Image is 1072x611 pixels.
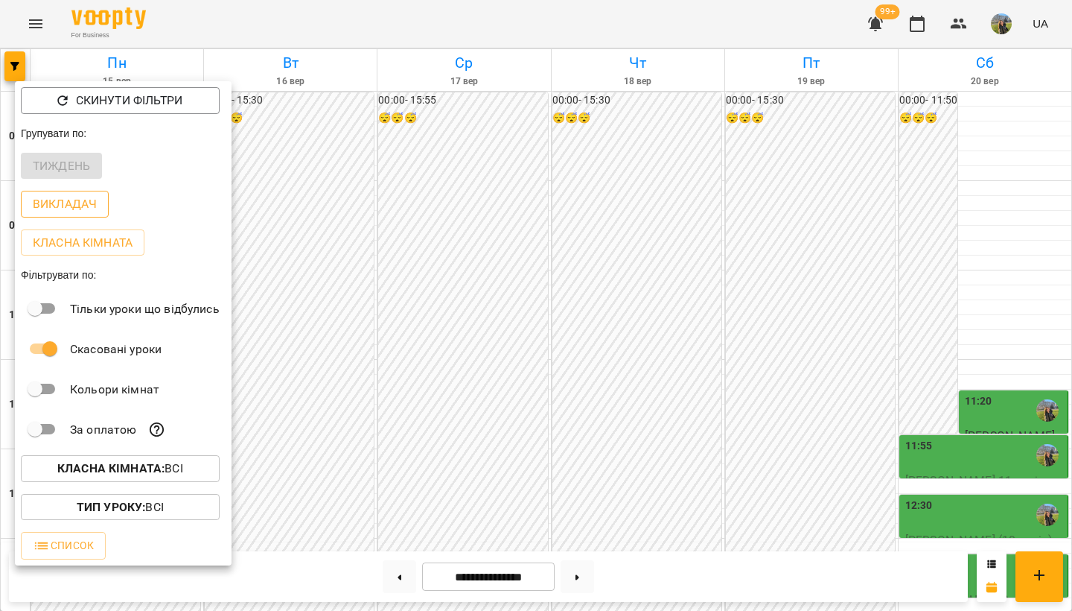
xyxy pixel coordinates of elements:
p: За оплатою [70,421,136,439]
div: Групувати по: [15,120,232,147]
span: Список [33,536,94,554]
p: Всі [57,460,183,478]
p: Викладач [33,195,97,213]
button: Список [21,532,106,559]
button: Скинути фільтри [21,87,220,114]
button: Класна кімната:Всі [21,455,220,482]
p: Класна кімната [33,234,133,252]
p: Всі [77,498,164,516]
p: Кольори кімнат [70,381,159,399]
button: Класна кімната [21,229,144,256]
div: Фільтрувати по: [15,262,232,288]
p: Скасовані уроки [70,341,162,358]
p: Тільки уроки що відбулись [70,300,220,318]
p: Скинути фільтри [76,92,182,110]
button: Викладач [21,191,109,218]
b: Класна кімната : [57,461,165,475]
button: Тип Уроку:Всі [21,494,220,521]
b: Тип Уроку : [77,500,145,514]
